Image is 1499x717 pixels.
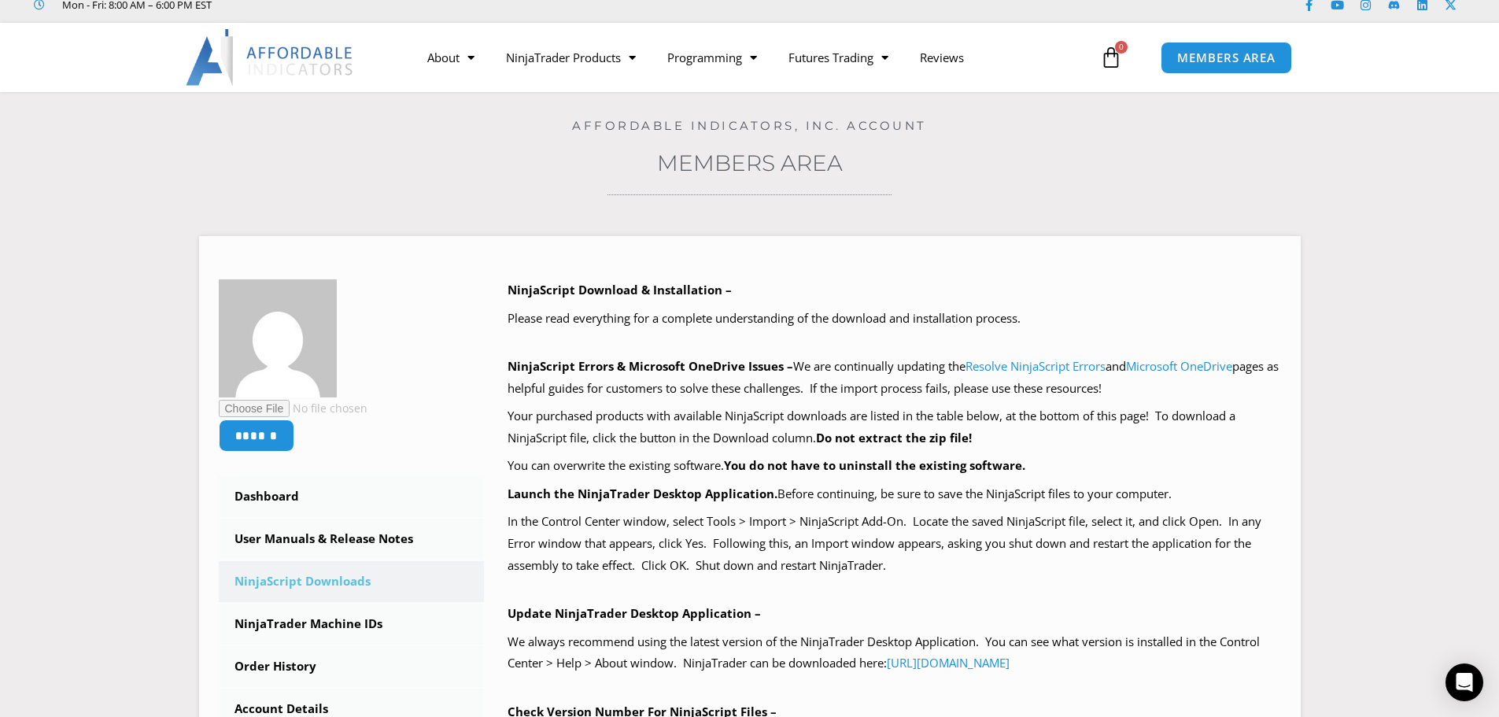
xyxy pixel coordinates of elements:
[887,655,1010,671] a: [URL][DOMAIN_NAME]
[508,405,1281,449] p: Your purchased products with available NinjaScript downloads are listed in the table below, at th...
[657,150,843,176] a: Members Area
[412,39,1096,76] nav: Menu
[508,308,1281,330] p: Please read everything for a complete understanding of the download and installation process.
[508,483,1281,505] p: Before continuing, be sure to save the NinjaScript files to your computer.
[1177,52,1276,64] span: MEMBERS AREA
[219,279,337,397] img: 6fded88bbc103cd9ded15b784f6dbad49d5a3b6ef011939ec261c9de956e289a
[508,631,1281,675] p: We always recommend using the latest version of the NinjaTrader Desktop Application. You can see ...
[508,455,1281,477] p: You can overwrite the existing software.
[652,39,773,76] a: Programming
[219,646,485,687] a: Order History
[219,476,485,517] a: Dashboard
[412,39,490,76] a: About
[572,118,927,133] a: Affordable Indicators, Inc. Account
[219,561,485,602] a: NinjaScript Downloads
[508,605,761,621] b: Update NinjaTrader Desktop Application –
[1076,35,1146,80] a: 0
[508,486,777,501] b: Launch the NinjaTrader Desktop Application.
[219,604,485,645] a: NinjaTrader Machine IDs
[219,519,485,560] a: User Manuals & Release Notes
[508,356,1281,400] p: We are continually updating the and pages as helpful guides for customers to solve these challeng...
[904,39,980,76] a: Reviews
[1445,663,1483,701] div: Open Intercom Messenger
[1161,42,1292,74] a: MEMBERS AREA
[1115,41,1128,54] span: 0
[186,29,355,86] img: LogoAI | Affordable Indicators – NinjaTrader
[1126,358,1232,374] a: Microsoft OneDrive
[490,39,652,76] a: NinjaTrader Products
[773,39,904,76] a: Futures Trading
[508,282,732,298] b: NinjaScript Download & Installation –
[965,358,1106,374] a: Resolve NinjaScript Errors
[508,358,793,374] b: NinjaScript Errors & Microsoft OneDrive Issues –
[816,430,972,445] b: Do not extract the zip file!
[508,511,1281,577] p: In the Control Center window, select Tools > Import > NinjaScript Add-On. Locate the saved NinjaS...
[724,457,1025,473] b: You do not have to uninstall the existing software.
